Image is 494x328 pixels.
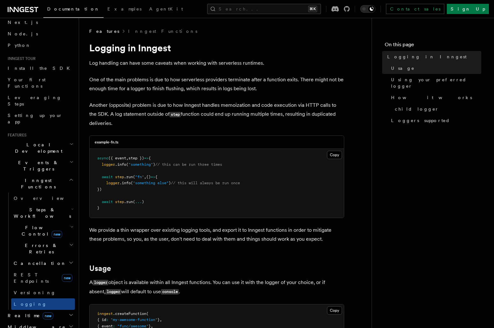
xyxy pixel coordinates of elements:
span: { [155,175,157,179]
span: .run [124,200,133,204]
a: Documentation [43,2,104,18]
span: Overview [14,196,79,201]
span: Loggers supported [391,117,450,124]
span: ) [142,200,144,204]
span: ( [146,311,149,316]
span: AgentKit [149,6,183,11]
span: .info [120,181,131,185]
span: ( [126,162,128,167]
span: // this will always be run once [171,181,240,185]
code: logger [93,280,108,285]
span: step [115,175,124,179]
span: Logging [14,302,47,307]
p: Another (opposite) problem is due to how Inngest handles memoization and code execution via HTTP ... [89,101,344,128]
a: Node.js [5,28,75,40]
span: , [160,317,162,322]
button: Steps & Workflows [11,204,75,222]
span: Python [8,43,31,48]
span: Leveraging Steps [8,95,62,106]
span: Errors & Retries [11,242,69,255]
span: Examples [107,6,142,11]
button: Cancellation [11,258,75,269]
span: inngest [97,311,113,316]
span: Setting up your app [8,113,62,124]
a: Logging [11,298,75,310]
span: }) [97,187,102,192]
span: Features [89,28,119,34]
span: Steps & Workflows [11,207,71,219]
a: Contact sales [386,4,444,14]
span: ) [153,162,155,167]
span: new [62,274,72,282]
span: "something else" [133,181,169,185]
span: ( [131,181,133,185]
span: Events & Triggers [5,159,69,172]
span: Usage [391,65,415,71]
a: Install the SDK [5,62,75,74]
button: Flow Controlnew [11,222,75,240]
a: Using your preferred logger [389,74,481,92]
a: Usage [389,62,481,74]
code: logger [105,289,121,295]
span: Inngest tour [5,56,36,61]
span: ... [135,200,142,204]
a: Sign Up [447,4,489,14]
p: Log handling can have some caveats when working with serverless runtimes. [89,59,344,68]
h1: Logging in Inngest [89,42,344,54]
span: Flow Control [11,224,70,237]
span: await [102,200,113,204]
span: { id [97,317,106,322]
span: How it works [391,94,472,101]
span: ({ event [108,156,126,160]
span: Cancellation [11,260,66,266]
a: Logging in Inngest [385,51,481,62]
a: Examples [104,2,145,17]
span: .createFunction [113,311,146,316]
code: step [170,112,181,117]
a: Inngest Functions [128,28,197,34]
a: Next.js [5,17,75,28]
span: () [146,175,151,179]
span: Local Development [5,142,69,154]
span: Node.js [8,31,38,36]
span: Realtime [5,312,53,319]
code: console [161,289,179,295]
a: Leveraging Steps [5,92,75,110]
button: Copy [327,151,342,159]
span: .run [124,175,133,179]
span: { [149,156,151,160]
a: AgentKit [145,2,187,17]
a: How it works [389,92,481,103]
span: Documentation [47,6,100,11]
a: Python [5,40,75,51]
span: ( [133,200,135,204]
span: "my-awesome-function" [111,317,157,322]
span: } [97,206,99,210]
div: Inngest Functions [5,193,75,310]
span: await [102,175,113,179]
h4: On this page [385,41,481,51]
span: new [52,231,62,238]
span: step }) [128,156,144,160]
button: Local Development [5,139,75,157]
span: Logging in Inngest [387,54,467,60]
span: logger [102,162,115,167]
span: : [106,317,108,322]
a: Versioning [11,287,75,298]
span: , [126,156,128,160]
p: A object is available within all Inngest functions. You can use it with the logger of your choice... [89,278,344,296]
h3: example-fn.ts [95,140,119,145]
span: new [43,312,53,319]
button: Copy [327,306,342,315]
a: child logger [392,103,481,115]
span: Using your preferred logger [391,77,481,89]
span: REST Endpoints [14,272,49,284]
button: Search...⌘K [207,4,321,14]
button: Errors & Retries [11,240,75,258]
a: Loggers supported [389,115,481,126]
span: "fn" [135,175,144,179]
span: => [144,156,149,160]
span: // this can be run three times [155,162,222,167]
span: Your first Functions [8,77,46,89]
span: async [97,156,108,160]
